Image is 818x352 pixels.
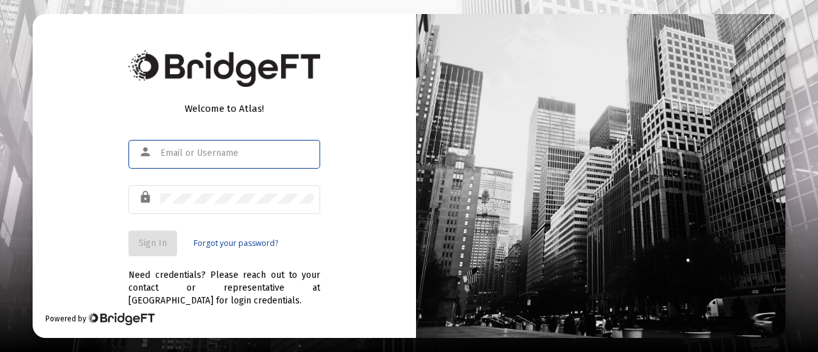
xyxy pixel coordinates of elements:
[128,231,177,256] button: Sign In
[128,102,320,115] div: Welcome to Atlas!
[128,50,320,87] img: Bridge Financial Technology Logo
[160,148,314,158] input: Email or Username
[88,312,155,325] img: Bridge Financial Technology Logo
[139,238,167,249] span: Sign In
[139,190,154,205] mat-icon: lock
[45,312,155,325] div: Powered by
[139,144,154,160] mat-icon: person
[128,256,320,307] div: Need credentials? Please reach out to your contact or representative at [GEOGRAPHIC_DATA] for log...
[194,237,278,250] a: Forgot your password?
